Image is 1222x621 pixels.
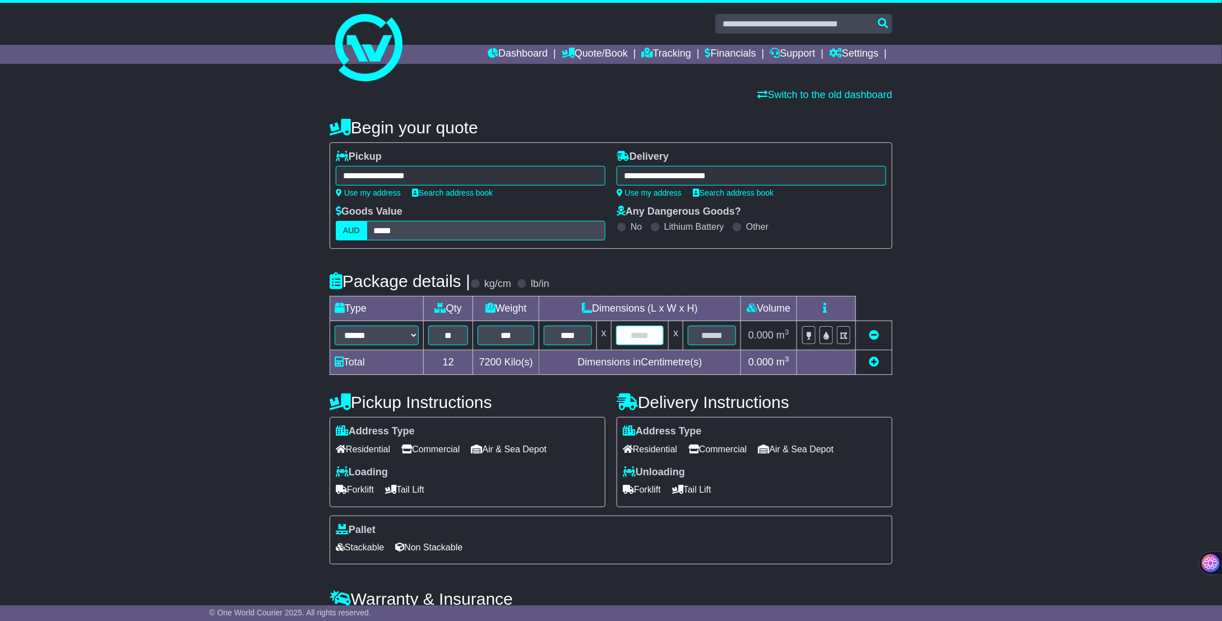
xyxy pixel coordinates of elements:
[330,296,424,321] td: Type
[336,466,388,479] label: Loading
[336,524,376,536] label: Pallet
[336,188,401,197] a: Use my address
[623,481,661,498] span: Forklift
[705,45,756,64] a: Financials
[473,296,539,321] td: Weight
[869,356,879,368] a: Add new item
[748,356,774,368] span: 0.000
[412,188,493,197] a: Search address book
[785,355,789,363] sup: 3
[672,481,711,498] span: Tail Lift
[479,356,502,368] span: 7200
[617,206,741,218] label: Any Dangerous Goods?
[330,118,892,137] h4: Begin your quote
[336,481,374,498] span: Forklift
[829,45,878,64] a: Settings
[758,89,892,100] a: Switch to the old dashboard
[336,221,367,240] label: AUD
[424,296,473,321] td: Qty
[336,206,402,218] label: Goods Value
[336,151,382,163] label: Pickup
[488,45,548,64] a: Dashboard
[776,356,789,368] span: m
[330,393,605,411] h4: Pickup Instructions
[869,330,879,341] a: Remove this item
[330,272,470,290] h4: Package details |
[623,425,702,438] label: Address Type
[740,296,797,321] td: Volume
[330,590,892,608] h4: Warranty & Insurance
[746,221,769,232] label: Other
[395,539,462,556] span: Non Stackable
[336,539,384,556] span: Stackable
[531,278,549,290] label: lb/in
[623,441,677,458] span: Residential
[688,441,747,458] span: Commercial
[785,328,789,336] sup: 3
[623,466,685,479] label: Unloading
[631,221,642,232] label: No
[664,221,724,232] label: Lithium Battery
[401,441,460,458] span: Commercial
[471,441,547,458] span: Air & Sea Depot
[473,350,539,375] td: Kilo(s)
[693,188,774,197] a: Search address book
[776,330,789,341] span: m
[539,350,741,375] td: Dimensions in Centimetre(s)
[385,481,424,498] span: Tail Lift
[669,321,683,350] td: x
[617,393,892,411] h4: Delivery Instructions
[617,188,682,197] a: Use my address
[209,608,371,617] span: © One World Courier 2025. All rights reserved.
[758,441,834,458] span: Air & Sea Depot
[484,278,511,290] label: kg/cm
[336,441,390,458] span: Residential
[539,296,741,321] td: Dimensions (L x W x H)
[748,330,774,341] span: 0.000
[642,45,691,64] a: Tracking
[424,350,473,375] td: 12
[336,425,415,438] label: Address Type
[596,321,611,350] td: x
[330,350,424,375] td: Total
[770,45,816,64] a: Support
[617,151,669,163] label: Delivery
[562,45,628,64] a: Quote/Book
